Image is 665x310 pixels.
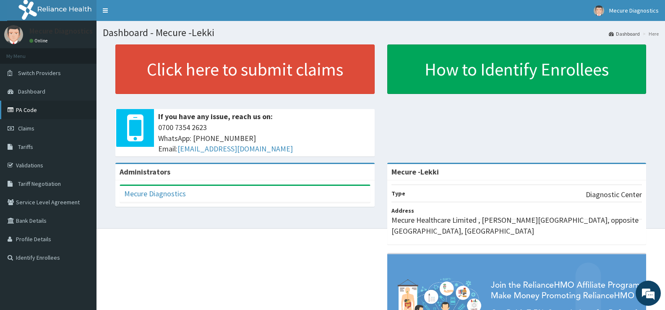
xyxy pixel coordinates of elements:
span: Mecure Diagnostics [609,7,659,14]
span: 0700 7354 2623 WhatsApp: [PHONE_NUMBER] Email: [158,122,370,154]
span: Dashboard [18,88,45,95]
div: Chat with us now [44,47,141,58]
a: How to Identify Enrollees [387,44,647,94]
li: Here [641,30,659,37]
b: If you have any issue, reach us on: [158,112,273,121]
a: [EMAIL_ADDRESS][DOMAIN_NAME] [177,144,293,154]
strong: Mecure -Lekki [391,167,439,177]
span: Tariff Negotiation [18,180,61,188]
a: Online [29,38,50,44]
h1: Dashboard - Mecure -Lekki [103,27,659,38]
span: Tariffs [18,143,33,151]
span: Claims [18,125,34,132]
div: Minimize live chat window [138,4,158,24]
span: We're online! [49,98,116,183]
b: Address [391,207,414,214]
p: Mecure Diagnostics [29,27,93,35]
a: Dashboard [609,30,640,37]
p: Diagnostic Center [586,189,642,200]
b: Administrators [120,167,170,177]
span: Switch Providers [18,69,61,77]
p: Mecure Healthcare Limited , [PERSON_NAME][GEOGRAPHIC_DATA], opposite [GEOGRAPHIC_DATA], [GEOGRAPH... [391,215,642,236]
textarea: Type your message and hit 'Enter' [4,214,160,244]
img: d_794563401_company_1708531726252_794563401 [16,42,34,63]
a: Click here to submit claims [115,44,375,94]
img: User Image [4,25,23,44]
img: User Image [594,5,604,16]
b: Type [391,190,405,197]
a: Mecure Diagnostics [124,189,186,198]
